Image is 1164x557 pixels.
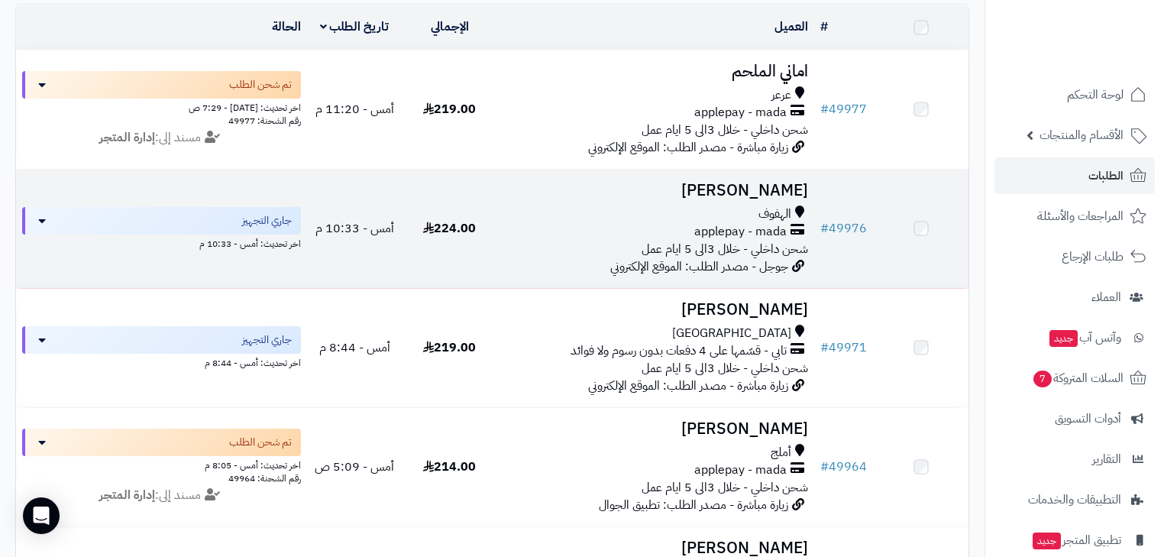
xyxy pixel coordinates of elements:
div: اخر تحديث: [DATE] - 7:29 ص [22,99,301,115]
a: لوحة التحكم [994,76,1155,113]
a: السلات المتروكة7 [994,360,1155,397]
span: تابي - قسّمها على 4 دفعات بدون رسوم ولا فوائد [571,342,787,360]
span: جديد [1033,533,1061,549]
a: أدوات التسويق [994,400,1155,437]
span: زيارة مباشرة - مصدر الطلب: تطبيق الجوال [599,496,788,514]
span: العملاء [1091,287,1121,308]
a: المراجعات والأسئلة [994,198,1155,235]
span: طلبات الإرجاع [1062,246,1124,267]
span: applepay - mada [694,104,787,121]
span: شحن داخلي - خلال 3الى 5 ايام عمل [642,240,808,258]
span: شحن داخلي - خلال 3الى 5 ايام عمل [642,478,808,497]
h3: [PERSON_NAME] [503,182,808,199]
div: اخر تحديث: أمس - 10:33 م [22,235,301,251]
span: أمس - 11:20 م [315,100,394,118]
div: اخر تحديث: أمس - 8:05 م [22,456,301,472]
a: الحالة [272,18,301,36]
span: [GEOGRAPHIC_DATA] [672,325,791,342]
strong: إدارة المتجر [99,486,155,504]
span: المراجعات والأسئلة [1037,206,1124,227]
span: # [820,338,829,357]
span: 219.00 [423,338,476,357]
a: #49976 [820,219,867,238]
span: أدوات التسويق [1055,408,1121,429]
h3: [PERSON_NAME] [503,420,808,438]
span: رقم الشحنة: 49977 [228,114,301,128]
span: 214.00 [423,458,476,476]
a: العميل [774,18,808,36]
span: 7 [1033,371,1052,387]
span: الطلبات [1088,165,1124,186]
h3: [PERSON_NAME] [503,301,808,319]
span: تم شحن الطلب [229,435,292,450]
div: مسند إلى: [11,129,312,147]
div: اخر تحديث: أمس - 8:44 م [22,354,301,370]
span: لوحة التحكم [1067,84,1124,105]
span: أمس - 8:44 م [319,338,390,357]
span: # [820,219,829,238]
span: جديد [1049,330,1078,347]
span: 219.00 [423,100,476,118]
a: تاريخ الطلب [320,18,390,36]
a: # [820,18,828,36]
span: جاري التجهيز [242,213,292,228]
span: تطبيق المتجر [1031,529,1121,551]
span: جاري التجهيز [242,332,292,348]
div: مسند إلى: [11,487,312,504]
a: #49977 [820,100,867,118]
a: الطلبات [994,157,1155,194]
span: أمس - 5:09 ص [315,458,394,476]
span: شحن داخلي - خلال 3الى 5 ايام عمل [642,359,808,377]
a: #49964 [820,458,867,476]
span: # [820,458,829,476]
a: طلبات الإرجاع [994,238,1155,275]
span: رقم الشحنة: 49964 [228,471,301,485]
span: أملج [771,444,791,461]
a: التقارير [994,441,1155,478]
h3: [PERSON_NAME] [503,539,808,557]
a: #49971 [820,338,867,357]
a: العملاء [994,279,1155,316]
h3: اماني الملحم [503,63,808,80]
a: التطبيقات والخدمات [994,481,1155,518]
span: عرعر [771,86,791,104]
span: شحن داخلي - خلال 3الى 5 ايام عمل [642,121,808,139]
span: 224.00 [423,219,476,238]
span: التطبيقات والخدمات [1028,489,1121,510]
span: وآتس آب [1048,327,1121,348]
span: تم شحن الطلب [229,77,292,92]
span: applepay - mada [694,461,787,479]
span: السلات المتروكة [1032,368,1124,389]
a: وآتس آبجديد [994,319,1155,356]
span: جوجل - مصدر الطلب: الموقع الإلكتروني [610,257,788,276]
span: الأقسام والمنتجات [1040,125,1124,146]
strong: إدارة المتجر [99,128,155,147]
a: الإجمالي [431,18,469,36]
div: Open Intercom Messenger [23,497,60,534]
span: زيارة مباشرة - مصدر الطلب: الموقع الإلكتروني [588,377,788,395]
span: # [820,100,829,118]
span: أمس - 10:33 م [315,219,394,238]
span: applepay - mada [694,223,787,241]
span: الهفوف [758,206,791,223]
span: زيارة مباشرة - مصدر الطلب: الموقع الإلكتروني [588,138,788,157]
span: التقارير [1092,449,1121,470]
